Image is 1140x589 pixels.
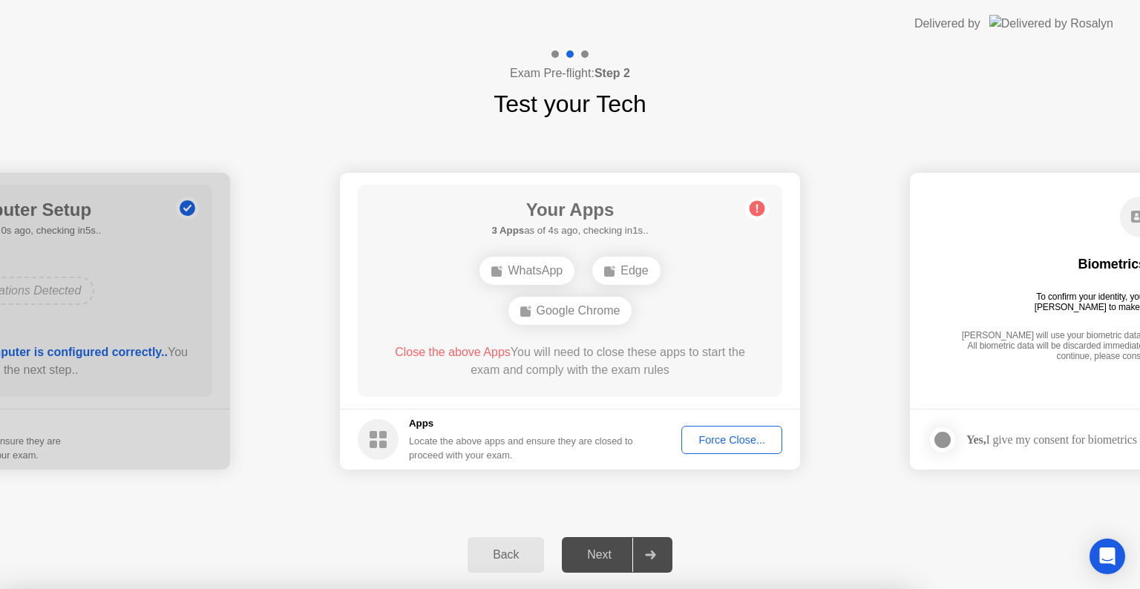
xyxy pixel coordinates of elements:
[1090,539,1125,574] div: Open Intercom Messenger
[966,433,986,446] strong: Yes,
[409,434,634,462] div: Locate the above apps and ensure they are closed to proceed with your exam.
[491,225,524,236] b: 3 Apps
[914,15,980,33] div: Delivered by
[472,548,540,562] div: Back
[491,223,648,238] h5: as of 4s ago, checking in1s..
[494,86,646,122] h1: Test your Tech
[508,297,632,325] div: Google Chrome
[592,257,660,285] div: Edge
[510,65,630,82] h4: Exam Pre-flight:
[491,197,648,223] h1: Your Apps
[594,67,630,79] b: Step 2
[395,346,511,358] span: Close the above Apps
[566,548,632,562] div: Next
[479,257,574,285] div: WhatsApp
[989,15,1113,32] img: Delivered by Rosalyn
[379,343,761,379] div: You will need to close these apps to start the exam and comply with the exam rules
[409,416,634,431] h5: Apps
[687,434,777,446] div: Force Close...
